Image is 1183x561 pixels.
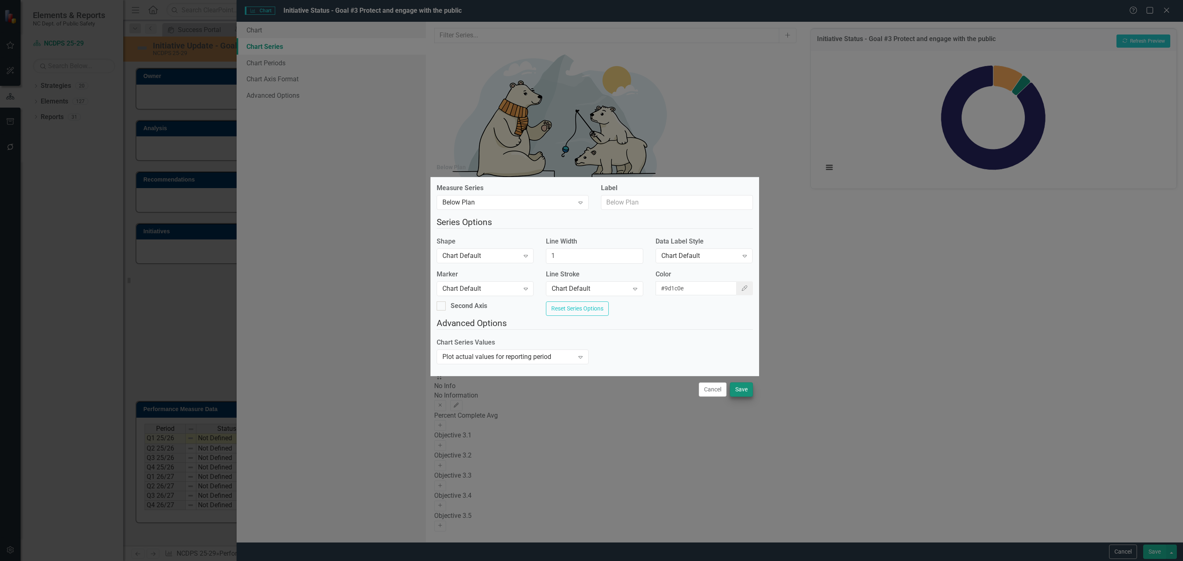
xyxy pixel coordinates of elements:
[437,338,589,347] label: Chart Series Values
[661,251,738,261] div: Chart Default
[442,251,519,261] div: Chart Default
[546,270,643,279] label: Line Stroke
[437,164,466,170] div: Below Plan
[656,281,737,295] input: Chart Default
[442,198,574,207] div: Below Plan
[699,382,727,397] button: Cancel
[437,317,753,330] legend: Advanced Options
[656,237,753,246] label: Data Label Style
[451,301,487,311] div: Second Axis
[601,184,753,193] label: Label
[656,270,753,279] label: Color
[730,382,753,397] button: Save
[601,195,753,210] input: Below Plan
[437,237,534,246] label: Shape
[437,216,753,229] legend: Series Options
[546,237,643,246] label: Line Width
[546,248,643,264] input: Chart Default
[442,352,574,361] div: Plot actual values for reporting period
[437,184,589,193] label: Measure Series
[437,270,534,279] label: Marker
[546,301,609,316] button: Reset Series Options
[442,284,519,294] div: Chart Default
[552,284,628,294] div: Chart Default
